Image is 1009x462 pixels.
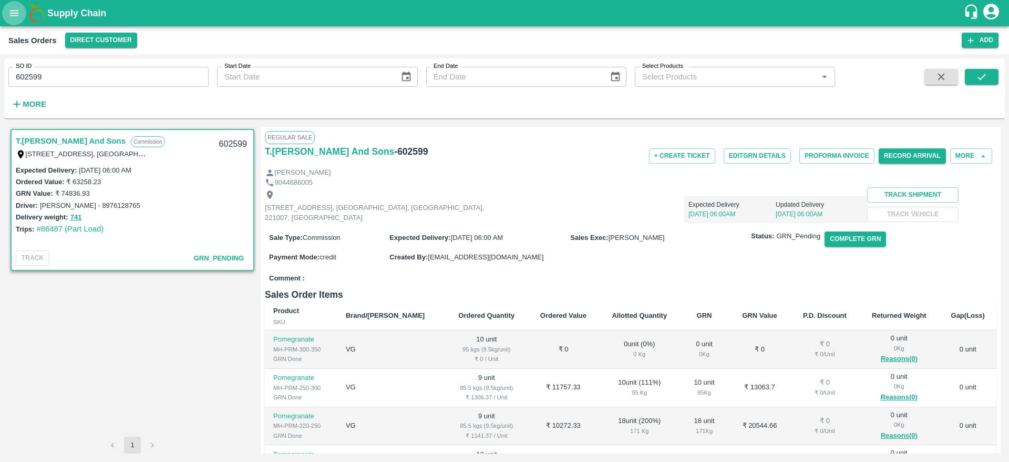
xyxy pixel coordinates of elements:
p: Expected Delivery [688,200,776,209]
div: 0 unit [867,410,931,442]
div: 10 unit [688,378,720,397]
div: 0 unit [867,334,931,365]
td: VG [337,407,446,446]
p: [DATE] 06:00AM [776,209,863,219]
div: 0 unit ( 0 %) [608,339,672,359]
div: ₹ 0 [799,378,851,388]
label: Select Products [642,62,683,71]
input: Start Date [217,67,392,87]
div: 0 Kg [867,420,931,429]
div: SKU [273,317,329,327]
b: Brand/[PERSON_NAME] [346,312,425,319]
td: ₹ 11757.33 [528,369,599,407]
button: Reasons(0) [867,391,931,404]
p: Pomegranate [273,450,329,460]
button: 741 [70,212,82,224]
label: [STREET_ADDRESS], [GEOGRAPHIC_DATA], [GEOGRAPHIC_DATA], 221007, [GEOGRAPHIC_DATA] [26,149,345,158]
td: 0 unit [939,330,996,369]
div: ₹ 1141.37 / Unit [454,431,519,440]
td: VG [337,330,446,369]
div: MH-PRM-250-300 [273,383,329,393]
label: Driver: [16,202,38,209]
button: Choose date [605,67,625,87]
strong: More [23,100,46,108]
label: ₹ 63258.23 [66,178,101,186]
span: GRN_Pending [194,254,244,262]
button: More [950,148,992,164]
b: GRN Value [742,312,777,319]
input: Enter SO ID [8,67,209,87]
div: account of current user [982,2,1001,24]
div: 0 Kg [867,344,931,353]
label: Delivery weight: [16,213,68,221]
span: [DATE] 06:00 AM [451,234,503,242]
label: Status: [751,232,774,242]
div: 171 Kg [608,426,672,436]
span: Commission [303,234,341,242]
button: Open [818,70,831,84]
p: [STREET_ADDRESS], [GEOGRAPHIC_DATA], [GEOGRAPHIC_DATA], 221007, [GEOGRAPHIC_DATA] [265,203,501,223]
div: MH-PRM-300-350 [273,345,329,354]
label: End Date [434,62,458,71]
button: Add [962,33,998,48]
b: Ordered Value [540,312,586,319]
div: 602599 [213,132,253,157]
div: GRN Done [273,354,329,364]
button: page 1 [124,437,141,454]
label: Expected Delivery : [16,166,77,174]
span: [EMAIL_ADDRESS][DOMAIN_NAME] [428,253,543,261]
td: 0 unit [939,407,996,446]
td: 10 unit [445,330,528,369]
label: Comment : [269,274,305,284]
td: ₹ 10272.33 [528,407,599,446]
div: ₹ 0 [799,416,851,426]
button: Proforma Invoice [799,148,874,164]
b: GRN [697,312,712,319]
p: Pomegranate [273,373,329,383]
div: 0 Kg [867,381,931,391]
label: SO ID [16,62,32,71]
label: [DATE] 06:00 AM [79,166,131,174]
label: Created By : [389,253,428,261]
b: P.D. Discount [803,312,847,319]
button: + Create Ticket [649,148,715,164]
div: 0 Kg [688,349,720,359]
td: ₹ 0 [728,330,791,369]
div: ₹ 0 / Unit [799,349,851,359]
div: 95 Kg [688,388,720,397]
td: ₹ 20544.66 [728,407,791,446]
div: 95 kgs (9.5kg/unit) [454,345,519,354]
div: 0 Kg [608,349,672,359]
a: T.[PERSON_NAME] And Sons [265,144,394,159]
b: Allotted Quantity [612,312,667,319]
div: 171 Kg [688,426,720,436]
td: 9 unit [445,407,528,446]
input: End Date [426,67,601,87]
td: ₹ 13063.7 [728,369,791,407]
label: Payment Mode : [269,253,320,261]
label: ₹ 74836.93 [55,189,90,197]
b: Product [273,307,299,315]
b: Gap(Loss) [951,312,985,319]
b: Returned Weight [872,312,926,319]
p: Commission [131,136,165,147]
button: More [8,95,49,113]
span: Regular Sale [265,131,315,144]
td: 0 unit [939,369,996,407]
label: [PERSON_NAME] - 8976128765 [40,202,140,209]
label: Sales Exec : [570,234,608,242]
div: 0 unit [688,339,720,359]
button: Track Shipment [867,187,959,203]
button: Complete GRN [825,232,886,247]
div: 95 Kg [608,388,672,397]
div: MH-PRM-220-250 [273,421,329,430]
p: Pomegranate [273,335,329,345]
div: ₹ 0 / Unit [454,354,519,364]
label: Sale Type : [269,234,303,242]
p: Pomegranate [273,411,329,421]
div: 18 unit [688,416,720,436]
label: GRN Value: [16,189,53,197]
a: T.[PERSON_NAME] And Sons [16,134,126,148]
span: [PERSON_NAME] [609,234,665,242]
